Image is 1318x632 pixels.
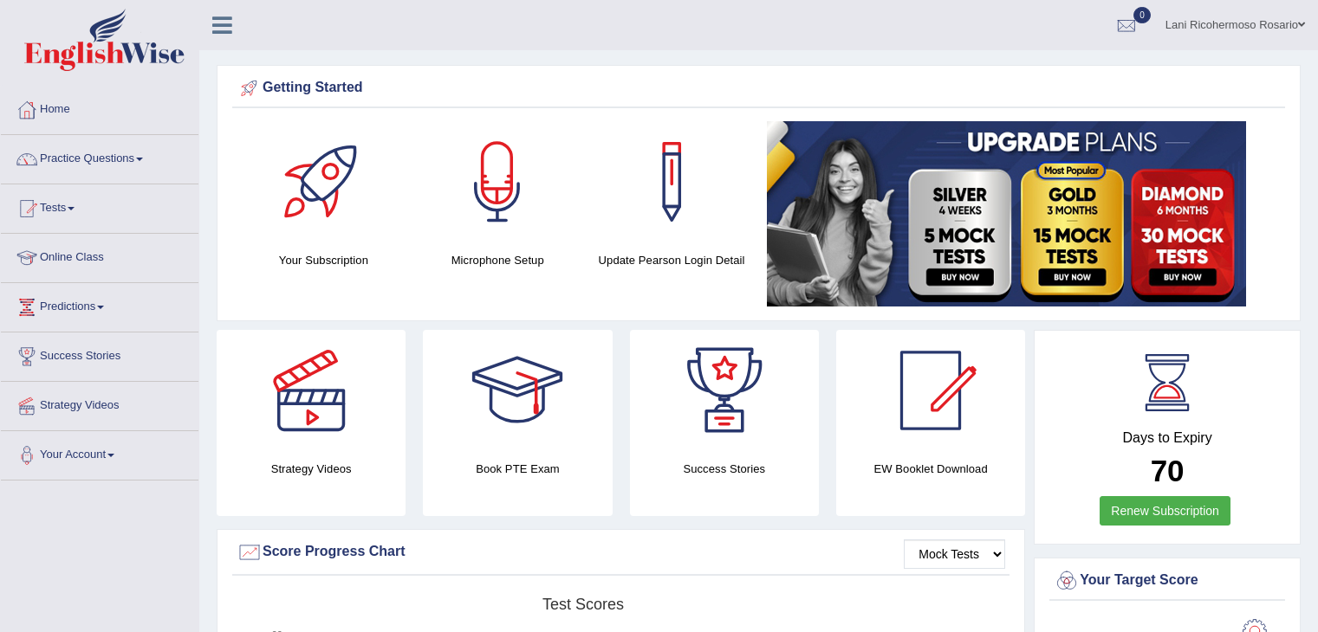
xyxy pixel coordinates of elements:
a: Practice Questions [1,135,198,178]
div: Getting Started [237,75,1281,101]
b: 70 [1151,454,1185,487]
a: Home [1,86,198,129]
div: Score Progress Chart [237,539,1005,565]
h4: Success Stories [630,460,819,478]
h4: Your Subscription [245,251,402,269]
a: Strategy Videos [1,382,198,425]
span: 0 [1133,7,1151,23]
h4: Days to Expiry [1054,430,1281,446]
img: small5.jpg [767,121,1246,306]
h4: Update Pearson Login Detail [594,251,750,269]
h4: Microphone Setup [419,251,576,269]
a: Online Class [1,234,198,277]
a: Your Account [1,431,198,474]
tspan: Test scores [542,596,624,613]
h4: Strategy Videos [217,460,406,478]
div: Your Target Score [1054,568,1281,594]
a: Predictions [1,283,198,326]
a: Tests [1,184,198,228]
a: Success Stories [1,332,198,376]
h4: EW Booklet Download [836,460,1025,478]
h4: Book PTE Exam [423,460,612,478]
a: Renew Subscription [1100,496,1230,526]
